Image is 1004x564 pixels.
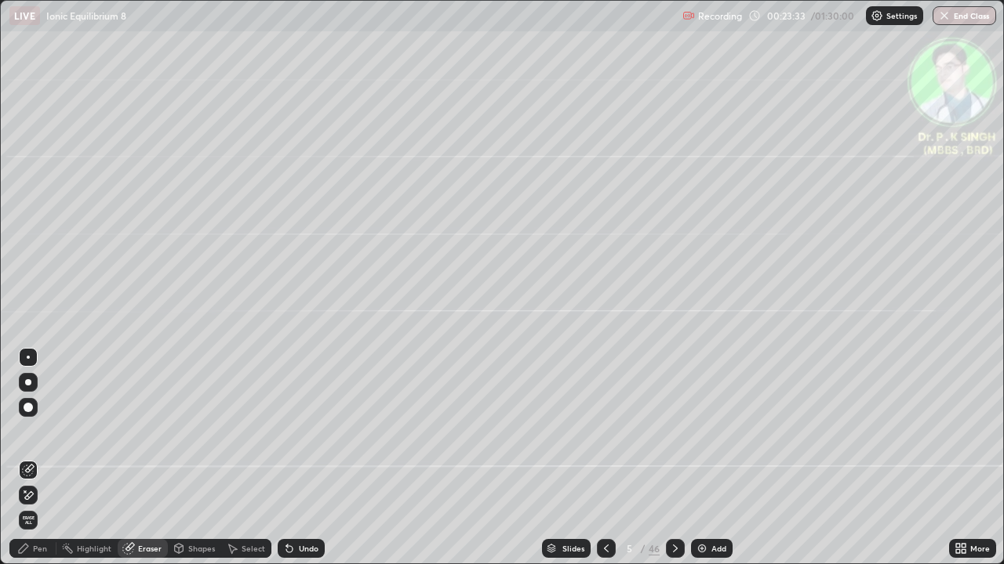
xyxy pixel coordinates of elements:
[871,9,883,22] img: class-settings-icons
[77,544,111,552] div: Highlight
[562,544,584,552] div: Slides
[138,544,162,552] div: Eraser
[938,9,951,22] img: end-class-cross
[622,544,638,553] div: 5
[641,544,646,553] div: /
[886,12,917,20] p: Settings
[682,9,695,22] img: recording.375f2c34.svg
[696,542,708,555] img: add-slide-button
[14,9,35,22] p: LIVE
[20,515,37,525] span: Erase all
[33,544,47,552] div: Pen
[46,9,126,22] p: Ionic Equilibrium 8
[711,544,726,552] div: Add
[970,544,990,552] div: More
[649,541,660,555] div: 46
[299,544,318,552] div: Undo
[188,544,215,552] div: Shapes
[933,6,996,25] button: End Class
[242,544,265,552] div: Select
[698,10,742,22] p: Recording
